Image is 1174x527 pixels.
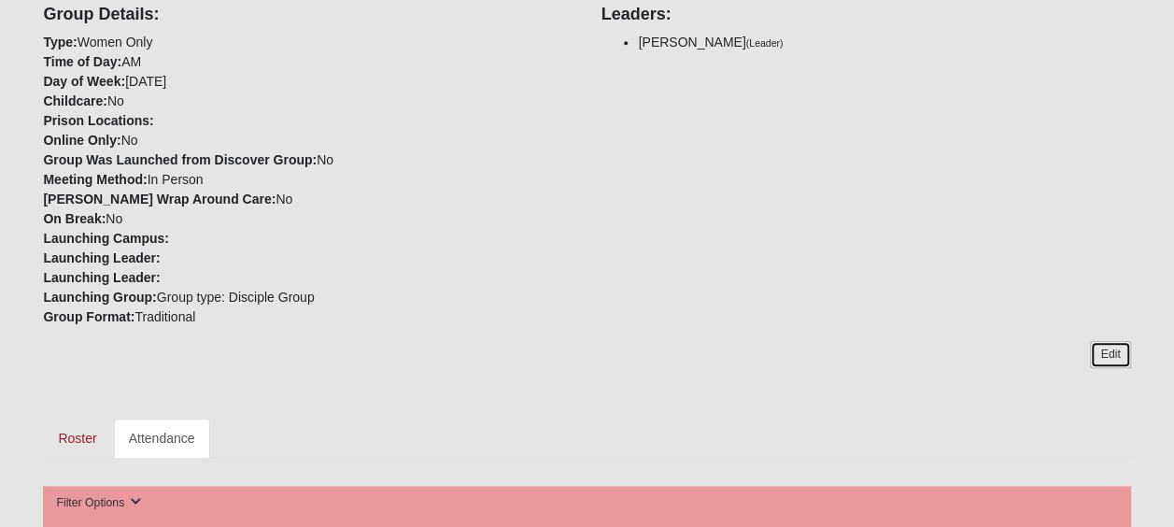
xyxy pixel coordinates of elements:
[43,74,125,89] strong: Day of Week:
[43,192,276,207] strong: [PERSON_NAME] Wrap Around Care:
[43,270,160,285] strong: Launching Leader:
[43,172,147,187] strong: Meeting Method:
[43,5,573,25] h4: Group Details:
[43,231,169,246] strong: Launching Campus:
[43,54,121,69] strong: Time of Day:
[638,33,1130,52] li: [PERSON_NAME]
[43,133,120,148] strong: Online Only:
[1090,341,1130,368] a: Edit
[43,211,106,226] strong: On Break:
[43,250,160,265] strong: Launching Leader:
[43,309,134,324] strong: Group Format:
[114,419,210,458] a: Attendance
[43,35,77,50] strong: Type:
[43,419,111,458] a: Roster
[43,152,317,167] strong: Group Was Launched from Discover Group:
[43,113,153,128] strong: Prison Locations:
[43,93,106,108] strong: Childcare:
[43,290,156,305] strong: Launching Group:
[601,5,1130,25] h4: Leaders:
[746,37,784,49] small: (Leader)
